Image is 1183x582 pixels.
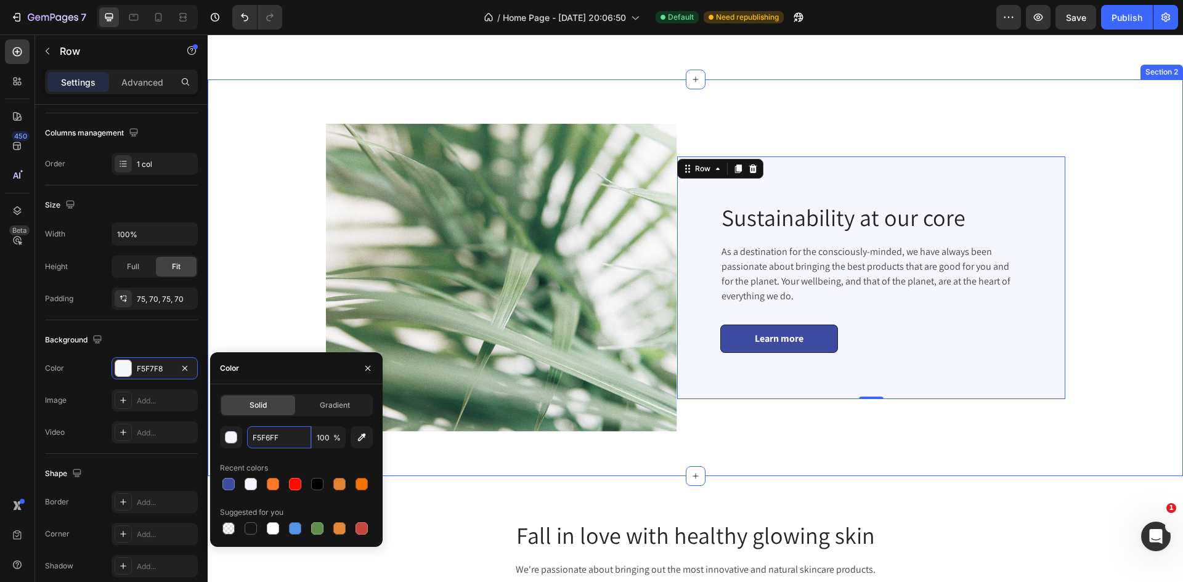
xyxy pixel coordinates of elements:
span: Solid [250,400,267,411]
div: 75, 70, 75, 70 [137,294,195,305]
span: Need republishing [716,12,779,23]
span: 1 [1166,503,1176,513]
span: Fit [172,261,181,272]
div: Background [45,332,105,349]
button: 7 [5,5,92,30]
iframe: Design area [208,34,1183,582]
div: Corner [45,528,70,540]
div: Add... [137,529,195,540]
p: We're passionate about bringing out the most innovative and natural skincare products. [120,528,856,543]
div: Padding [45,293,73,304]
span: Default [668,12,694,23]
div: Color [45,363,64,374]
p: Row [60,44,165,59]
input: Eg: FFFFFF [247,426,311,448]
div: Section 2 [935,32,973,43]
div: Height [45,261,68,272]
div: Beta [9,225,30,235]
button: Publish [1101,5,1153,30]
p: Sustainability at our core [514,169,813,198]
p: Settings [61,76,96,89]
span: / [497,11,500,24]
div: 450 [12,131,30,141]
span: % [333,432,341,443]
span: Gradient [320,400,350,411]
div: Row [485,129,505,140]
div: Video [45,427,65,438]
div: Order [45,158,65,169]
div: Learn more [547,297,596,312]
div: Image [45,395,67,406]
div: Add... [137,561,195,572]
div: Add... [137,427,195,439]
p: Advanced [121,76,163,89]
p: 7 [81,10,86,25]
span: Home Page - [DATE] 20:06:50 [503,11,626,24]
div: Columns management [45,125,141,142]
iframe: Intercom live chat [1141,522,1171,551]
input: Auto [112,223,197,245]
a: Learn more [513,290,630,318]
div: Undo/Redo [232,5,282,30]
div: Add... [137,395,195,406]
div: Add... [137,497,195,508]
div: Width [45,228,65,240]
div: 1 col [137,159,195,170]
div: F5F7F8 [137,363,173,374]
p: Fall in love with healthy glowing skin [120,487,856,515]
span: Save [1066,12,1086,23]
div: Publish [1112,11,1142,24]
button: Save [1055,5,1096,30]
p: As a destination for the consciously-minded, we have always been passionate about bringing the be... [514,210,813,269]
div: Color [220,363,239,374]
div: Border [45,496,69,507]
div: Shape [45,466,84,482]
div: Recent colors [220,463,268,474]
div: Shadow [45,560,73,572]
div: Suggested for you [220,507,283,518]
span: Full [127,261,139,272]
div: Size [45,197,78,214]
